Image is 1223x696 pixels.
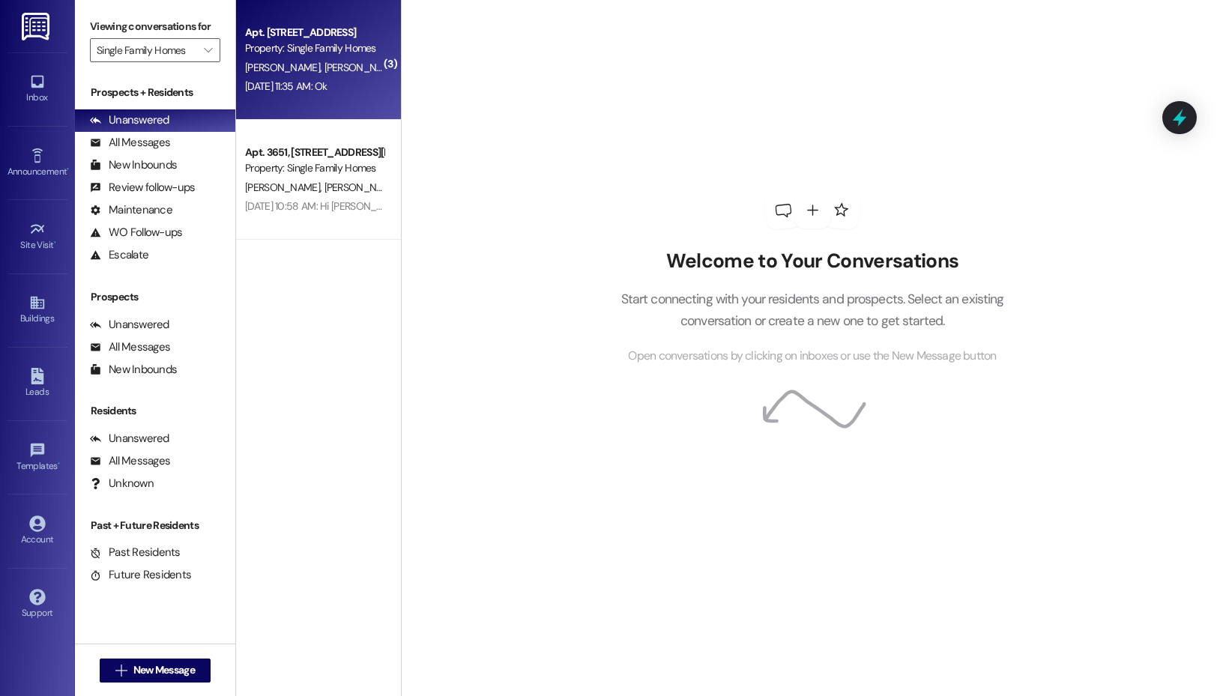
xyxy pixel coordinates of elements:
img: ResiDesk Logo [22,13,52,40]
span: Open conversations by clicking on inboxes or use the New Message button [628,347,996,366]
span: [PERSON_NAME] [324,61,399,74]
i:  [115,665,127,677]
div: Property: Single Family Homes [245,40,384,56]
p: Start connecting with your residents and prospects. Select an existing conversation or create a n... [598,288,1027,331]
a: Buildings [7,290,67,330]
div: Property: Single Family Homes [245,160,384,176]
div: Maintenance [90,202,172,218]
div: Apt. [STREET_ADDRESS] [245,25,384,40]
h2: Welcome to Your Conversations [598,249,1027,273]
button: New Message [100,659,211,683]
div: New Inbounds [90,157,177,173]
a: Templates • [7,438,67,478]
div: Future Residents [90,567,191,583]
span: [PERSON_NAME] [245,181,324,194]
label: Viewing conversations for [90,15,220,38]
div: Past Residents [90,545,181,560]
div: Review follow-ups [90,180,195,196]
div: Escalate [90,247,148,263]
div: Prospects + Residents [75,85,235,100]
div: Unknown [90,476,154,491]
div: WO Follow-ups [90,225,182,240]
input: All communities [97,38,196,62]
div: Past + Future Residents [75,518,235,533]
span: [PERSON_NAME] [324,181,399,194]
i:  [204,44,212,56]
span: [PERSON_NAME] [245,61,324,74]
div: All Messages [90,339,170,355]
a: Account [7,511,67,551]
div: Unanswered [90,317,169,333]
div: [DATE] 11:35 AM: Ok [245,79,327,93]
span: • [54,237,56,248]
div: All Messages [90,135,170,151]
span: • [58,459,60,469]
div: Prospects [75,289,235,305]
div: Residents [75,403,235,419]
a: Site Visit • [7,217,67,257]
span: • [67,164,69,175]
div: Unanswered [90,112,169,128]
div: Apt. 3651, [STREET_ADDRESS][PERSON_NAME] [245,145,384,160]
a: Support [7,584,67,625]
span: New Message [133,662,195,678]
a: Leads [7,363,67,404]
div: New Inbounds [90,362,177,378]
a: Inbox [7,69,67,109]
div: All Messages [90,453,170,469]
div: Unanswered [90,431,169,447]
